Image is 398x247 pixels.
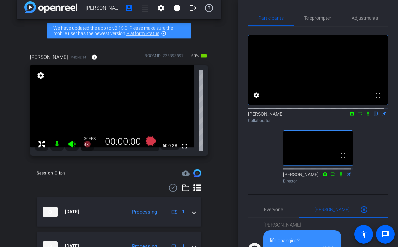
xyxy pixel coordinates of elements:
mat-icon: accessibility [360,230,368,238]
div: life changing? [270,237,335,245]
img: thumb-nail [43,207,58,217]
mat-icon: logout [189,4,197,12]
span: Everyone [264,207,283,212]
div: Processing [129,208,160,216]
div: We have updated the app to v2.15.0. Please make sure the mobile user has the newest version. [47,23,191,38]
span: [PERSON_NAME] [30,53,68,61]
mat-icon: fullscreen [180,142,188,150]
div: Director [283,178,353,184]
div: Collaborator [248,118,388,124]
div: 00:00:00 [101,136,145,147]
div: [PERSON_NAME] [283,171,353,184]
span: Adjustments [352,16,378,20]
mat-icon: grid_on [141,4,149,12]
mat-icon: info [173,4,181,12]
mat-icon: highlight_off [360,206,368,214]
span: [DATE] [65,208,79,215]
mat-icon: highlight_off [161,31,166,36]
div: 30 [84,136,101,141]
mat-icon: fullscreen [374,91,382,99]
span: [PERSON_NAME] [86,1,121,15]
mat-icon: fullscreen [339,152,347,160]
img: app-logo [24,1,77,13]
span: Destinations for your clips [182,169,190,177]
span: 60.0 GB [160,142,180,150]
mat-icon: cloud_upload [182,169,190,177]
mat-icon: account_box [125,4,133,12]
mat-icon: message [381,230,389,238]
span: Participants [258,16,284,20]
span: iPhone 14 [70,55,86,60]
div: Session Clips [37,170,66,176]
span: Teleprompter [304,16,331,20]
div: 4K [84,142,101,147]
mat-icon: flip [372,110,380,116]
span: 1 [182,208,185,215]
mat-icon: info [91,54,97,60]
div: [PERSON_NAME] [248,111,388,124]
mat-expansion-panel-header: thumb-nail[DATE]Processing1 [37,197,201,227]
mat-icon: battery_std [200,52,208,60]
div: ROOM ID: 225393597 [145,53,184,63]
span: 60% [190,50,200,61]
div: [PERSON_NAME] [263,221,341,229]
a: Platform Status [126,31,159,36]
mat-icon: settings [36,72,45,80]
span: [PERSON_NAME] [315,207,349,212]
span: FPS [89,136,96,141]
mat-icon: settings [157,4,165,12]
mat-icon: settings [252,91,260,99]
img: Session clips [193,169,201,177]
